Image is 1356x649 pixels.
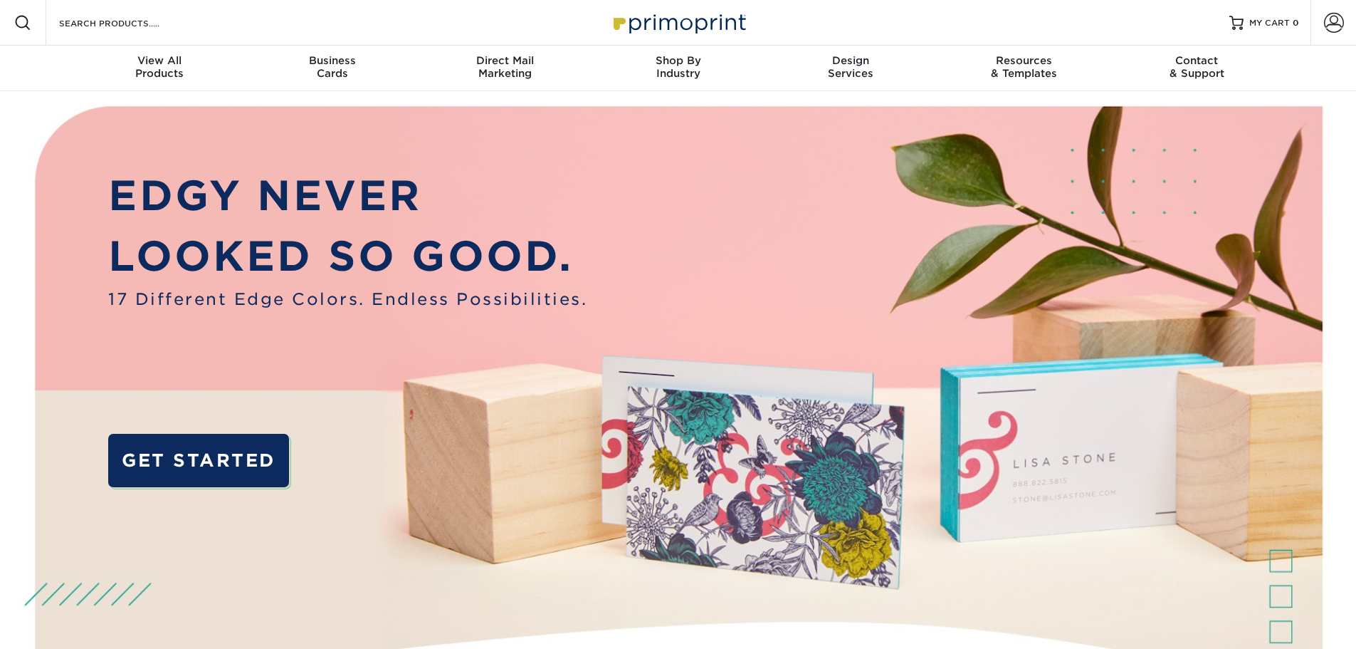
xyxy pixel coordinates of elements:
div: Services [764,54,937,80]
a: Direct MailMarketing [419,46,592,91]
span: Design [764,54,937,67]
div: Industry [592,54,764,80]
span: Direct Mail [419,54,592,67]
a: BusinessCards [246,46,419,91]
a: Resources& Templates [937,46,1110,91]
div: Marketing [419,54,592,80]
div: & Templates [937,54,1110,80]
p: LOOKED SO GOOD. [108,226,587,287]
div: Cards [246,54,419,80]
div: & Support [1110,54,1283,80]
span: Business [246,54,419,67]
span: 17 Different Edge Colors. Endless Possibilities. [108,287,587,311]
span: Contact [1110,54,1283,67]
a: DesignServices [764,46,937,91]
span: Resources [937,54,1110,67]
input: SEARCH PRODUCTS..... [58,14,196,31]
div: Products [73,54,246,80]
a: View AllProducts [73,46,246,91]
a: Contact& Support [1110,46,1283,91]
span: 0 [1293,18,1299,28]
a: GET STARTED [108,434,288,487]
span: View All [73,54,246,67]
a: Shop ByIndustry [592,46,764,91]
p: EDGY NEVER [108,165,587,227]
span: Shop By [592,54,764,67]
span: MY CART [1249,17,1290,29]
img: Primoprint [607,7,750,38]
